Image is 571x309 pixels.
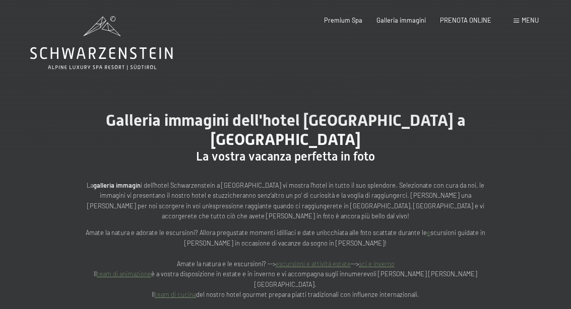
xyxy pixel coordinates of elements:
span: Menu [522,16,539,24]
p: Amate la natura e adorate le escursioni? Allora pregustate momenti idilliaci e date un’occhiata a... [84,227,487,299]
a: team di animazione [97,270,151,278]
a: escursioni e attività estate [276,260,351,268]
a: PRENOTA ONLINE [440,16,491,24]
a: Premium Spa [324,16,362,24]
span: Galleria immagini dell'hotel [GEOGRAPHIC_DATA] a [GEOGRAPHIC_DATA] [106,111,466,149]
strong: galleria immagin [93,181,141,189]
a: team di cucina [155,290,196,298]
span: La vostra vacanza perfetta in foto [196,149,375,164]
a: sci e inverno [359,260,395,268]
a: e [427,228,430,237]
p: La i dell’hotel Schwarzenstein a [GEOGRAPHIC_DATA] vi mostra l’hotel in tutto il suo splendore. S... [84,180,487,221]
a: Galleria immagini [376,16,426,24]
